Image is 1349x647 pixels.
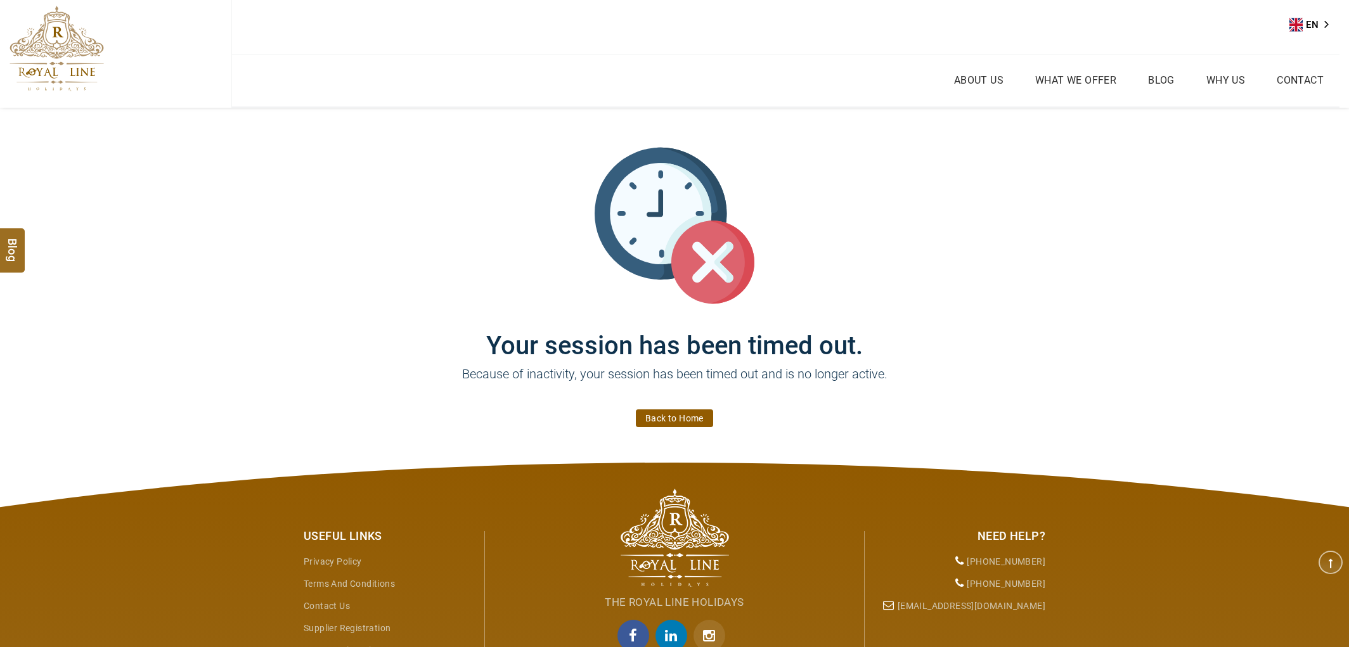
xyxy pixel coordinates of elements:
a: Back to Home [636,409,713,427]
img: session_time_out.svg [595,146,754,305]
a: Why Us [1203,71,1248,89]
a: Contact [1274,71,1327,89]
li: [PHONE_NUMBER] [874,573,1045,595]
a: About Us [951,71,1007,89]
aside: Language selected: English [1289,15,1338,34]
h1: Your session has been timed out. [294,305,1055,361]
a: Privacy Policy [304,556,362,567]
div: Need Help? [874,528,1045,544]
span: The Royal Line Holidays [605,596,744,608]
a: Contact Us [304,601,350,611]
img: The Royal Line Holidays [10,6,104,91]
span: Blog [4,238,21,249]
a: Supplier Registration [304,623,390,633]
iframe: chat widget [1296,596,1336,634]
a: Terms and Conditions [304,579,395,589]
p: Because of inactivity, your session has been timed out and is no longer active. [294,364,1055,402]
div: Language [1289,15,1338,34]
a: What we Offer [1032,71,1120,89]
div: Useful Links [304,528,475,544]
a: Blog [1145,71,1178,89]
a: EN [1289,15,1338,34]
li: [PHONE_NUMBER] [874,551,1045,573]
iframe: chat widget [1108,183,1336,590]
a: [EMAIL_ADDRESS][DOMAIN_NAME] [898,601,1045,611]
img: The Royal Line Holidays [621,489,729,587]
